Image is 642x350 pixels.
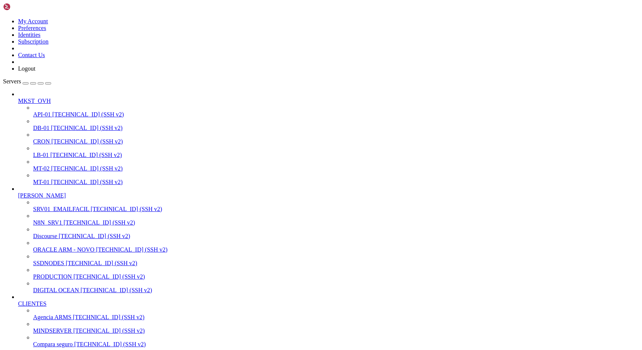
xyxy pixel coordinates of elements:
[33,280,639,294] li: DIGITAL OCEAN [TECHNICAL_ID] (SSH v2)
[74,341,146,347] span: [TECHNICAL_ID] (SSH v2)
[33,219,639,226] a: N8N_SRV1 [TECHNICAL_ID] (SSH v2)
[18,98,639,104] a: MKST_OVH
[51,165,123,172] span: [TECHNICAL_ID] (SSH v2)
[33,125,639,131] a: DB-01 [TECHNICAL_ID] (SSH v2)
[73,273,145,280] span: [TECHNICAL_ID] (SSH v2)
[33,287,79,293] span: DIGITAL OCEAN
[33,213,639,226] li: N8N_SRV1 [TECHNICAL_ID] (SSH v2)
[33,314,639,321] a: Agencia ARMS [TECHNICAL_ID] (SSH v2)
[18,65,35,72] a: Logout
[33,341,639,348] a: Compara seguro [TECHNICAL_ID] (SSH v2)
[33,307,639,321] li: Agencia ARMS [TECHNICAL_ID] (SSH v2)
[59,233,130,239] span: [TECHNICAL_ID] (SSH v2)
[33,327,72,334] span: MINDSERVER
[33,131,639,145] li: CRON [TECHNICAL_ID] (SSH v2)
[33,152,49,158] span: LB-01
[18,32,41,38] a: Identities
[33,334,639,348] li: Compara seguro [TECHNICAL_ID] (SSH v2)
[33,158,639,172] li: MT-02 [TECHNICAL_ID] (SSH v2)
[52,111,124,118] span: [TECHNICAL_ID] (SSH v2)
[33,111,51,118] span: API-01
[80,287,152,293] span: [TECHNICAL_ID] (SSH v2)
[50,152,122,158] span: [TECHNICAL_ID] (SSH v2)
[18,52,45,58] a: Contact Us
[33,138,50,145] span: CRON
[91,206,162,212] span: [TECHNICAL_ID] (SSH v2)
[33,179,639,186] a: MT-01 [TECHNICAL_ID] (SSH v2)
[33,233,57,239] span: Discourse
[33,260,639,267] a: SSDNODES [TECHNICAL_ID] (SSH v2)
[64,219,135,226] span: [TECHNICAL_ID] (SSH v2)
[33,253,639,267] li: SSDNODES [TECHNICAL_ID] (SSH v2)
[33,199,639,213] li: SRV01_EMAILFACIL [TECHNICAL_ID] (SSH v2)
[33,273,72,280] span: PRODUCTION
[51,138,123,145] span: [TECHNICAL_ID] (SSH v2)
[18,38,49,45] a: Subscription
[33,145,639,158] li: LB-01 [TECHNICAL_ID] (SSH v2)
[96,246,167,253] span: [TECHNICAL_ID] (SSH v2)
[66,260,137,266] span: [TECHNICAL_ID] (SSH v2)
[33,314,71,320] span: Agencia ARMS
[18,300,639,307] a: CLIENTES
[33,273,639,280] a: PRODUCTION [TECHNICAL_ID] (SSH v2)
[18,91,639,186] li: MKST_OVH
[18,192,66,199] span: [PERSON_NAME]
[18,18,48,24] a: My Account
[33,152,639,158] a: LB-01 [TECHNICAL_ID] (SSH v2)
[33,321,639,334] li: MINDSERVER [TECHNICAL_ID] (SSH v2)
[33,260,64,266] span: SSDNODES
[51,179,123,185] span: [TECHNICAL_ID] (SSH v2)
[73,314,144,320] span: [TECHNICAL_ID] (SSH v2)
[33,125,50,131] span: DB-01
[33,246,639,253] a: ORACLE ARM - NOVO [TECHNICAL_ID] (SSH v2)
[18,192,639,199] a: [PERSON_NAME]
[18,25,46,31] a: Preferences
[33,341,73,347] span: Compara seguro
[33,118,639,131] li: DB-01 [TECHNICAL_ID] (SSH v2)
[33,165,50,172] span: MT-02
[33,138,639,145] a: CRON [TECHNICAL_ID] (SSH v2)
[33,111,639,118] a: API-01 [TECHNICAL_ID] (SSH v2)
[33,240,639,253] li: ORACLE ARM - NOVO [TECHNICAL_ID] (SSH v2)
[33,327,639,334] a: MINDSERVER [TECHNICAL_ID] (SSH v2)
[33,172,639,186] li: MT-01 [TECHNICAL_ID] (SSH v2)
[18,98,51,104] span: MKST_OVH
[3,3,46,11] img: Shellngn
[33,104,639,118] li: API-01 [TECHNICAL_ID] (SSH v2)
[33,165,639,172] a: MT-02 [TECHNICAL_ID] (SSH v2)
[33,206,639,213] a: SRV01_EMAILFACIL [TECHNICAL_ID] (SSH v2)
[33,206,89,212] span: SRV01_EMAILFACIL
[51,125,123,131] span: [TECHNICAL_ID] (SSH v2)
[3,78,21,84] span: Servers
[18,300,47,307] span: CLIENTES
[33,287,639,294] a: DIGITAL OCEAN [TECHNICAL_ID] (SSH v2)
[33,233,639,240] a: Discourse [TECHNICAL_ID] (SSH v2)
[3,78,51,84] a: Servers
[33,226,639,240] li: Discourse [TECHNICAL_ID] (SSH v2)
[18,186,639,294] li: [PERSON_NAME]
[33,219,62,226] span: N8N_SRV1
[33,267,639,280] li: PRODUCTION [TECHNICAL_ID] (SSH v2)
[33,246,94,253] span: ORACLE ARM - NOVO
[73,327,145,334] span: [TECHNICAL_ID] (SSH v2)
[33,179,50,185] span: MT-01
